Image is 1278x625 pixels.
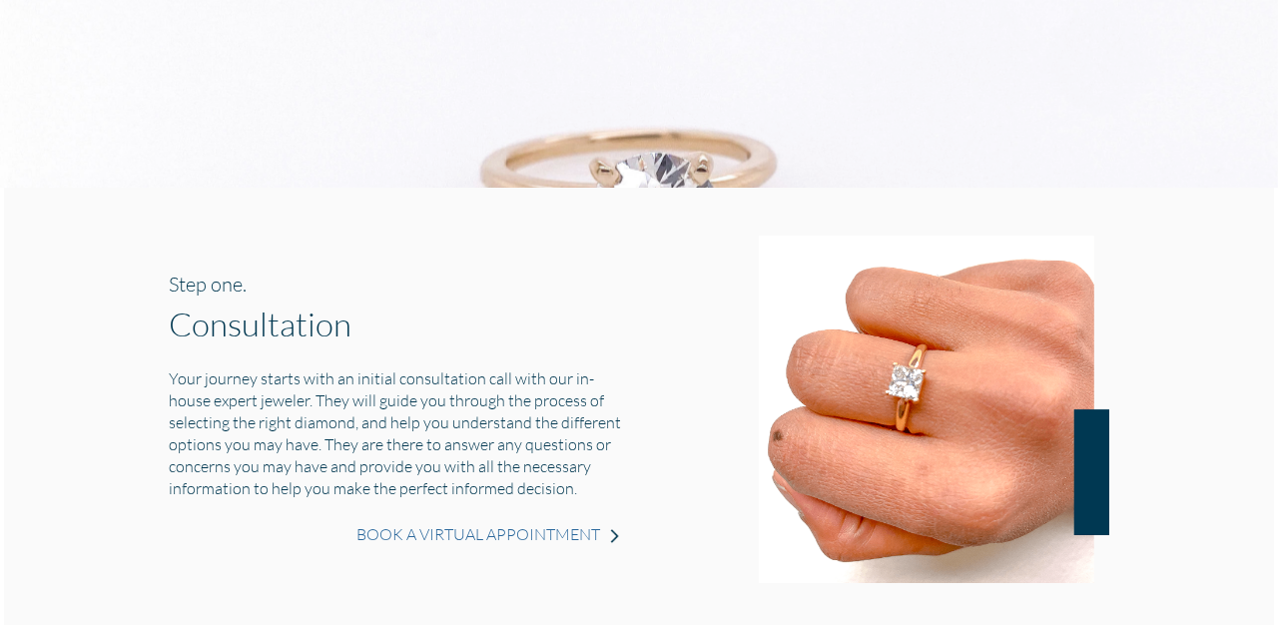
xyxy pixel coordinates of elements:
h5: Your journey starts with an initial consultation call with our in-house expert jeweler. They will... [169,367,624,499]
a: BOOK A VIRTUAL APPOINTMENT [356,523,600,545]
img: more-than-engagement [604,526,624,546]
h1: Consultation [169,304,624,343]
h3: Step one. [169,272,624,296]
img: consultation [735,236,1109,583]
